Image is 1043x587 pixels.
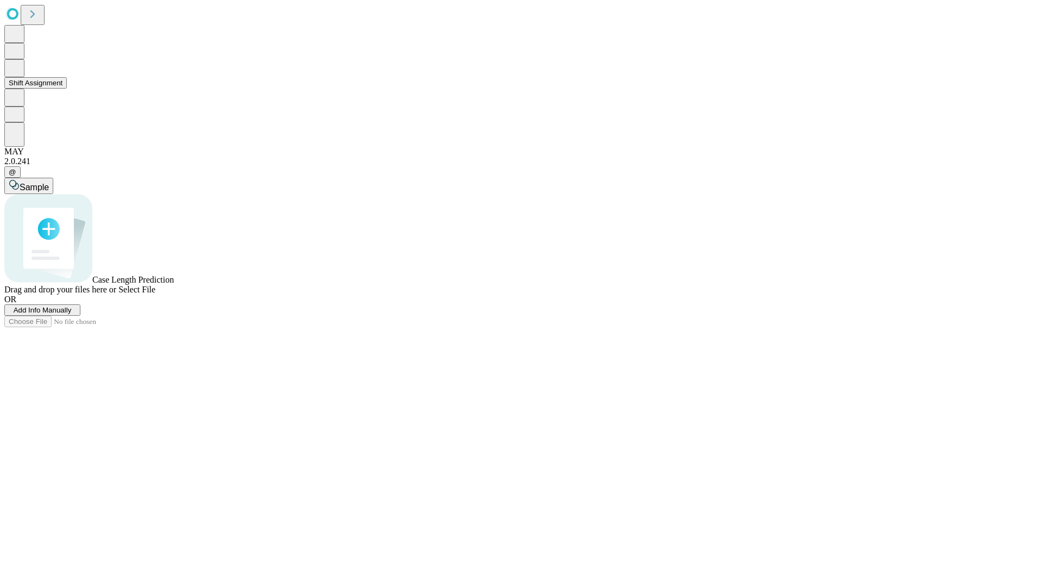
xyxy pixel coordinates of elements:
[118,285,155,294] span: Select File
[4,166,21,178] button: @
[14,306,72,314] span: Add Info Manually
[92,275,174,284] span: Case Length Prediction
[20,183,49,192] span: Sample
[4,285,116,294] span: Drag and drop your files here or
[4,157,1039,166] div: 2.0.241
[4,178,53,194] button: Sample
[4,147,1039,157] div: MAY
[4,77,67,89] button: Shift Assignment
[4,304,80,316] button: Add Info Manually
[9,168,16,176] span: @
[4,295,16,304] span: OR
